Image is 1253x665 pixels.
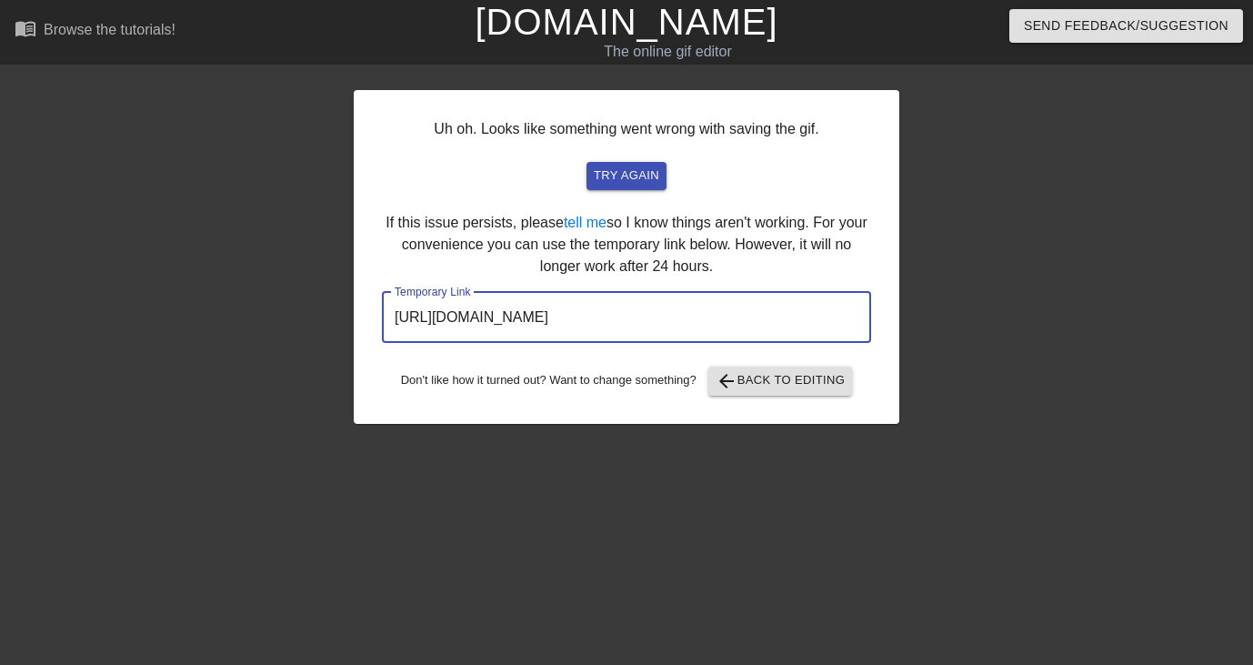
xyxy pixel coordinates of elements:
[382,367,871,396] div: Don't like how it turned out? Want to change something?
[1009,9,1243,43] button: Send Feedback/Suggestion
[44,22,175,37] div: Browse the tutorials!
[426,41,908,63] div: The online gif editor
[586,162,667,190] button: try again
[382,292,871,343] input: bare
[354,90,899,424] div: Uh oh. Looks like something went wrong with saving the gif. If this issue persists, please so I k...
[716,370,737,392] span: arrow_back
[708,367,853,396] button: Back to Editing
[716,370,846,392] span: Back to Editing
[15,17,175,45] a: Browse the tutorials!
[594,166,659,186] span: try again
[1024,15,1228,37] span: Send Feedback/Suggestion
[564,215,606,230] a: tell me
[15,17,36,39] span: menu_book
[475,2,777,42] a: [DOMAIN_NAME]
